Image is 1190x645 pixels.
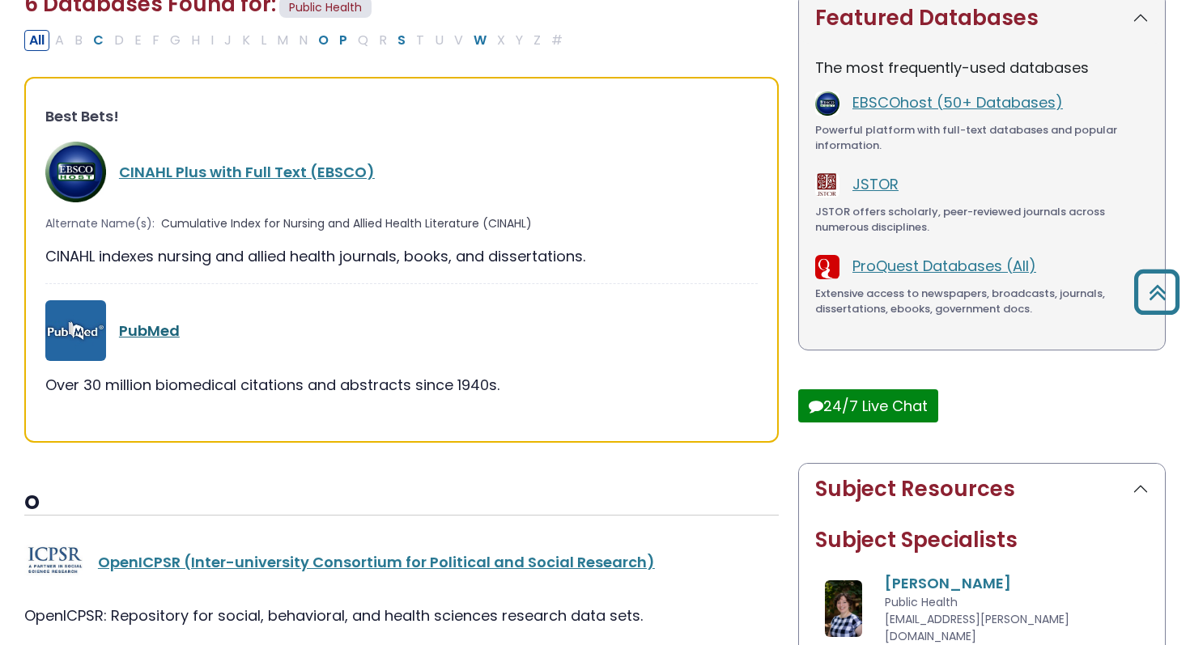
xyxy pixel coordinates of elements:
a: [PERSON_NAME] [885,573,1011,593]
div: JSTOR offers scholarly, peer-reviewed journals across numerous disciplines. [815,204,1149,236]
div: Alpha-list to filter by first letter of database name [24,29,569,49]
button: Filter Results C [88,30,108,51]
button: Filter Results S [393,30,410,51]
h3: Best Bets! [45,108,758,125]
button: Subject Resources [799,464,1165,515]
a: CINAHL Plus with Full Text (EBSCO) [119,162,375,182]
span: [EMAIL_ADDRESS][PERSON_NAME][DOMAIN_NAME] [885,611,1069,644]
div: Over 30 million biomedical citations and abstracts since 1940s. [45,374,758,396]
span: Public Health [885,594,958,610]
a: ProQuest Databases (All) [852,256,1036,276]
h2: Subject Specialists [815,528,1149,553]
p: The most frequently-used databases [815,57,1149,79]
a: JSTOR [852,174,899,194]
button: 24/7 Live Chat [798,389,938,422]
a: OpenICPSR (Inter-university Consortium for Political and Social Research) [98,552,655,572]
div: CINAHL indexes nursing and allied health journals, books, and dissertations. [45,245,758,267]
img: Amanda Matthysse [825,580,863,637]
button: All [24,30,49,51]
div: OpenICPSR: Repository for social, behavioral, and health sciences research data sets. [24,605,779,626]
span: Alternate Name(s): [45,215,155,232]
button: Filter Results O [313,30,334,51]
div: Extensive access to newspapers, broadcasts, journals, dissertations, ebooks, government docs. [815,286,1149,317]
h3: O [24,491,779,516]
a: PubMed [119,320,180,341]
button: Filter Results P [334,30,352,51]
button: Filter Results W [469,30,491,51]
span: Cumulative Index for Nursing and Allied Health Literature (CINAHL) [161,215,532,232]
a: Back to Top [1128,277,1186,307]
a: EBSCOhost (50+ Databases) [852,92,1063,112]
div: Powerful platform with full-text databases and popular information. [815,122,1149,154]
